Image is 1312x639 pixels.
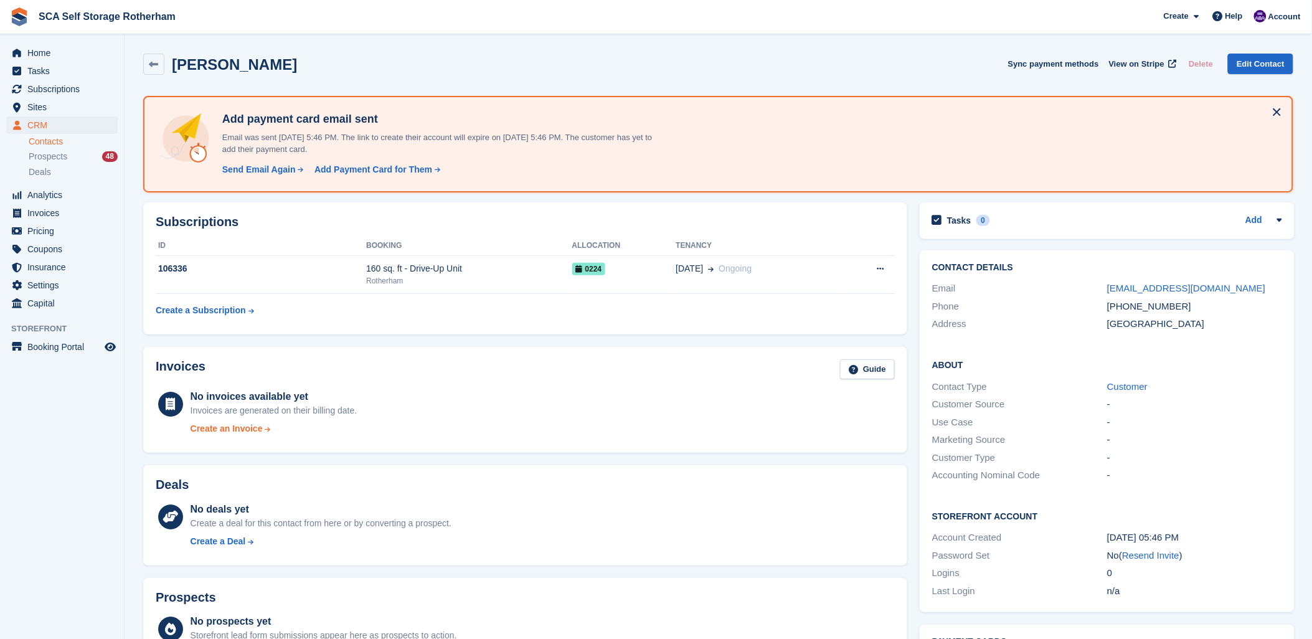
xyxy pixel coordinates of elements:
[1107,397,1282,412] div: -
[1107,531,1282,545] div: [DATE] 05:46 PM
[932,300,1107,314] div: Phone
[27,80,102,98] span: Subscriptions
[191,422,357,435] a: Create an Invoice
[932,549,1107,563] div: Password Set
[932,397,1107,412] div: Customer Source
[27,98,102,116] span: Sites
[1107,381,1148,392] a: Customer
[6,80,118,98] a: menu
[29,166,118,179] a: Deals
[27,222,102,240] span: Pricing
[840,359,895,380] a: Guide
[217,131,653,156] p: Email was sent [DATE] 5:46 PM. The link to create their account will expire on [DATE] 5:46 PM. Th...
[572,263,606,275] span: 0224
[932,566,1107,580] div: Logins
[1107,566,1282,580] div: 0
[932,584,1107,599] div: Last Login
[191,535,246,548] div: Create a Deal
[932,531,1107,545] div: Account Created
[1109,58,1164,70] span: View on Stripe
[27,44,102,62] span: Home
[1268,11,1301,23] span: Account
[1107,451,1282,465] div: -
[1184,54,1218,74] button: Delete
[932,263,1282,273] h2: Contact Details
[309,163,441,176] a: Add Payment Card for Them
[217,112,653,126] h4: Add payment card email sent
[27,295,102,312] span: Capital
[1107,549,1282,563] div: No
[932,451,1107,465] div: Customer Type
[676,236,839,256] th: Tenancy
[6,62,118,80] a: menu
[366,275,572,286] div: Rotherham
[947,215,971,226] h2: Tasks
[191,517,451,530] div: Create a deal for this contact from here or by converting a prospect.
[6,204,118,222] a: menu
[191,502,451,517] div: No deals yet
[6,44,118,62] a: menu
[27,62,102,80] span: Tasks
[932,415,1107,430] div: Use Case
[1107,584,1282,599] div: n/a
[1107,415,1282,430] div: -
[366,236,572,256] th: Booking
[932,468,1107,483] div: Accounting Nominal Code
[222,163,296,176] div: Send Email Again
[1008,54,1099,74] button: Sync payment methods
[1107,300,1282,314] div: [PHONE_NUMBER]
[29,136,118,148] a: Contacts
[11,323,124,335] span: Storefront
[932,282,1107,296] div: Email
[156,478,189,492] h2: Deals
[156,236,366,256] th: ID
[27,240,102,258] span: Coupons
[29,150,118,163] a: Prospects 48
[29,151,67,163] span: Prospects
[932,380,1107,394] div: Contact Type
[10,7,29,26] img: stora-icon-8386f47178a22dfd0bd8f6a31ec36ba5ce8667c1dd55bd0f319d3a0aa187defe.svg
[156,262,366,275] div: 106336
[159,112,212,165] img: add-payment-card-4dbda4983b697a7845d177d07a5d71e8a16f1ec00487972de202a45f1e8132f5.svg
[156,299,254,322] a: Create a Subscription
[572,236,676,256] th: Allocation
[1119,550,1182,561] span: ( )
[366,262,572,275] div: 160 sq. ft - Drive-Up Unit
[172,56,297,73] h2: [PERSON_NAME]
[676,262,703,275] span: [DATE]
[156,304,246,317] div: Create a Subscription
[932,433,1107,447] div: Marketing Source
[103,339,118,354] a: Preview store
[27,258,102,276] span: Insurance
[34,6,181,27] a: SCA Self Storage Rotherham
[6,258,118,276] a: menu
[156,215,895,229] h2: Subscriptions
[1254,10,1267,22] img: Kelly Neesham
[1245,214,1262,228] a: Add
[1107,433,1282,447] div: -
[191,404,357,417] div: Invoices are generated on their billing date.
[6,116,118,134] a: menu
[6,98,118,116] a: menu
[932,358,1282,371] h2: About
[1225,10,1243,22] span: Help
[932,317,1107,331] div: Address
[6,240,118,258] a: menu
[27,338,102,356] span: Booking Portal
[719,263,752,273] span: Ongoing
[191,422,263,435] div: Create an Invoice
[27,116,102,134] span: CRM
[102,151,118,162] div: 48
[156,359,205,380] h2: Invoices
[1107,317,1282,331] div: [GEOGRAPHIC_DATA]
[27,277,102,294] span: Settings
[1228,54,1293,74] a: Edit Contact
[1164,10,1189,22] span: Create
[6,338,118,356] a: menu
[29,166,51,178] span: Deals
[156,590,216,605] h2: Prospects
[1107,468,1282,483] div: -
[314,163,432,176] div: Add Payment Card for Them
[1107,283,1265,293] a: [EMAIL_ADDRESS][DOMAIN_NAME]
[6,295,118,312] a: menu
